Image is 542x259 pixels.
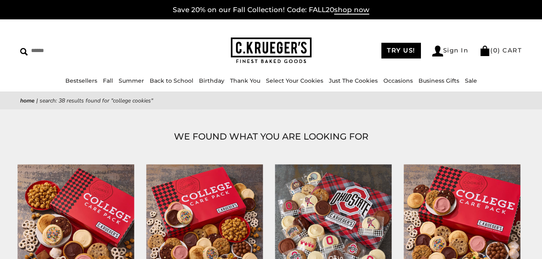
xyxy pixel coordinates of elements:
[20,44,136,57] input: Search
[119,77,144,84] a: Summer
[20,48,28,56] img: Search
[381,43,421,58] a: TRY US!
[36,97,38,104] span: |
[40,97,153,104] span: Search: 38 results found for "college cookies"
[20,96,522,105] nav: breadcrumbs
[432,46,443,56] img: Account
[419,77,459,84] a: Business Gifts
[32,129,510,144] h1: WE FOUND WHAT YOU ARE LOOKING FOR
[150,77,193,84] a: Back to School
[383,77,413,84] a: Occasions
[329,77,378,84] a: Just The Cookies
[20,97,35,104] a: Home
[479,46,522,54] a: (0) CART
[334,6,369,15] span: shop now
[479,46,490,56] img: Bag
[173,6,369,15] a: Save 20% on our Fall Collection! Code: FALL20shop now
[199,77,224,84] a: Birthday
[103,77,113,84] a: Fall
[432,46,469,56] a: Sign In
[465,77,477,84] a: Sale
[231,38,312,64] img: C.KRUEGER'S
[65,77,97,84] a: Bestsellers
[230,77,260,84] a: Thank You
[493,46,498,54] span: 0
[266,77,323,84] a: Select Your Cookies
